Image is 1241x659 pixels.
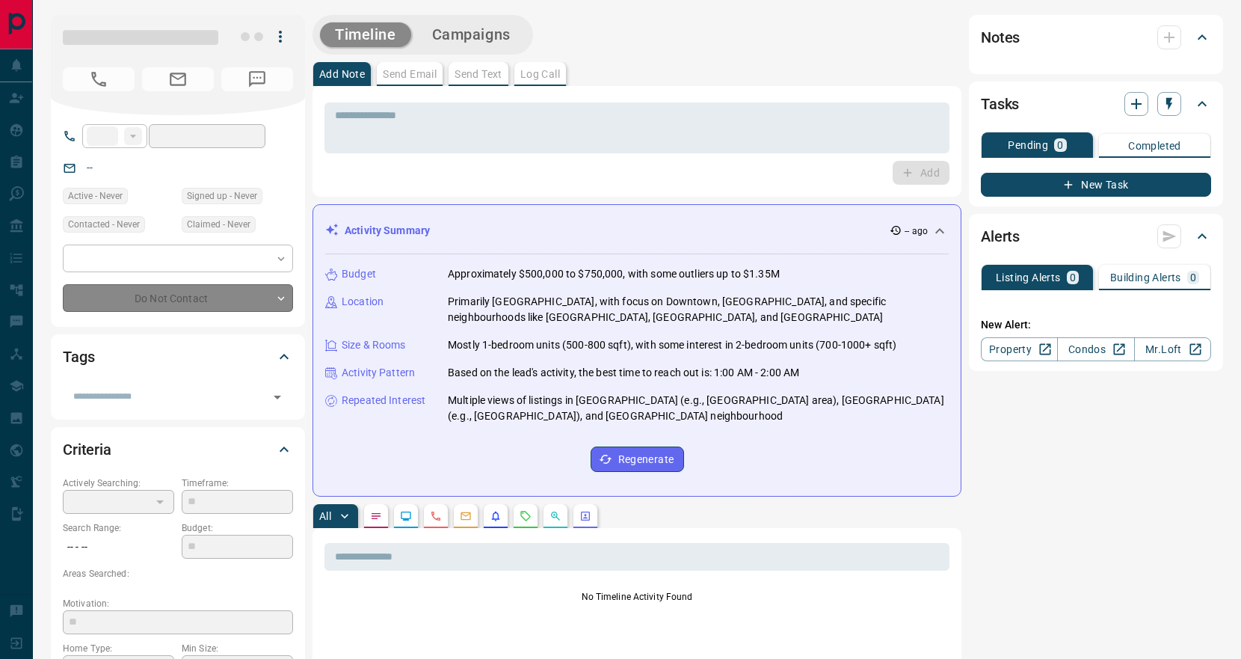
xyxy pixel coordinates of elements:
p: Add Note [319,69,365,79]
div: Tasks [981,86,1211,122]
span: Claimed - Never [187,217,250,232]
div: Criteria [63,432,293,468]
div: Alerts [981,218,1211,254]
span: Active - Never [68,188,123,203]
p: Approximately $500,000 to $750,000, with some outliers up to $1.35M [448,266,780,282]
h2: Criteria [63,438,111,462]
svg: Opportunities [549,510,561,522]
p: Min Size: [182,642,293,655]
div: Activity Summary-- ago [325,217,949,245]
a: Property [981,337,1058,361]
p: Budget: [182,521,293,535]
p: New Alert: [981,317,1211,333]
p: Size & Rooms [342,337,406,353]
p: Areas Searched: [63,567,293,580]
p: Multiple views of listings in [GEOGRAPHIC_DATA] (e.g., [GEOGRAPHIC_DATA] area), [GEOGRAPHIC_DATA]... [448,393,949,424]
p: Search Range: [63,521,174,535]
svg: Lead Browsing Activity [400,510,412,522]
div: Tags [63,339,293,375]
p: Home Type: [63,642,174,655]
a: Condos [1057,337,1134,361]
p: 0 [1070,272,1076,283]
p: Budget [342,266,376,282]
p: Motivation: [63,597,293,610]
p: No Timeline Activity Found [324,590,949,604]
p: Building Alerts [1110,272,1181,283]
p: Actively Searching: [63,476,174,490]
p: All [319,511,331,521]
a: -- [87,162,93,174]
a: Mr.Loft [1134,337,1211,361]
span: Contacted - Never [68,217,140,232]
p: Based on the lead's activity, the best time to reach out is: 1:00 AM - 2:00 AM [448,365,799,381]
svg: Notes [370,510,382,522]
div: Do Not Contact [63,284,293,312]
svg: Requests [520,510,532,522]
button: Timeline [320,22,411,47]
svg: Agent Actions [579,510,591,522]
p: Mostly 1-bedroom units (500-800 sqft), with some interest in 2-bedroom units (700-1000+ sqft) [448,337,896,353]
p: Primarily [GEOGRAPHIC_DATA], with focus on Downtown, [GEOGRAPHIC_DATA], and specific neighbourhoo... [448,294,949,325]
h2: Alerts [981,224,1020,248]
svg: Listing Alerts [490,510,502,522]
svg: Calls [430,510,442,522]
p: Activity Summary [345,223,430,239]
button: Campaigns [417,22,526,47]
h2: Tasks [981,92,1019,116]
p: Location [342,294,384,310]
p: -- ago [905,224,928,238]
h2: Notes [981,25,1020,49]
p: 0 [1190,272,1196,283]
p: Pending [1008,140,1048,150]
button: Regenerate [591,447,684,472]
p: 0 [1057,140,1063,150]
div: Notes [981,19,1211,55]
span: No Email [142,67,214,91]
button: New Task [981,173,1211,197]
p: Listing Alerts [996,272,1061,283]
p: Repeated Interest [342,393,425,408]
h2: Tags [63,345,94,369]
span: No Number [63,67,135,91]
p: Activity Pattern [342,365,415,381]
span: No Number [221,67,293,91]
span: Signed up - Never [187,188,257,203]
p: Timeframe: [182,476,293,490]
button: Open [267,387,288,408]
svg: Emails [460,510,472,522]
p: Completed [1128,141,1181,151]
p: -- - -- [63,535,174,560]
